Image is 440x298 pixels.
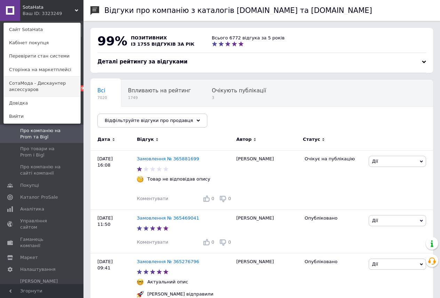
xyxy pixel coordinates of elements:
[97,59,187,65] span: Деталі рейтингу за відгуками
[20,278,64,297] span: [PERSON_NAME] та рахунки
[105,118,193,123] span: Відфільтруйте відгуки про продавця
[137,215,199,221] a: Замовлення № 365469041
[4,77,80,96] a: СотаМода - Дискаунтер аксессуаров
[20,164,64,176] span: Про компанію на сайті компанії
[228,239,231,245] span: 0
[104,6,372,15] h1: Відгуки про компанію з каталогів [DOMAIN_NAME] та [DOMAIN_NAME]
[212,35,285,41] div: Всього 6772 відгука за 5 років
[131,41,194,47] span: із 1755 відгуків за рік
[4,63,80,76] a: Сторінка на маркетплейсі
[97,136,110,143] span: Дата
[236,136,251,143] span: Автор
[137,259,199,264] a: Замовлення № 365276796
[4,49,80,63] a: Перевірити стан системи
[97,87,105,94] span: Всі
[128,87,191,94] span: Впливають на рейтинг
[137,291,144,298] img: :rocket:
[128,95,191,100] span: 1749
[20,206,44,212] span: Аналітика
[137,176,144,183] img: :face_with_monocle:
[20,128,64,140] span: Про компанію на Prom та Bigl
[90,209,137,253] div: [DATE] 11:50
[137,239,168,245] div: Коментувати
[23,4,75,10] span: SotaHata
[212,87,266,94] span: Очікують публікації
[137,156,199,161] a: Замовлення № 365881699
[233,150,301,209] div: [PERSON_NAME]
[4,23,80,36] a: Сайт SotaHata
[372,261,378,267] span: Дії
[4,110,80,123] a: Вийти
[145,279,190,285] div: Актуальний опис
[90,107,182,133] div: Опубліковані без коментаря
[20,146,64,158] span: Про товари на Prom і Bigl
[137,278,144,285] img: :nerd_face:
[20,182,39,189] span: Покупці
[228,196,231,201] span: 0
[372,159,378,164] span: Дії
[145,176,212,182] div: Товар не відповідав опису
[23,10,52,17] div: Ваш ID: 3323249
[211,239,214,245] span: 0
[4,97,80,110] a: Довідка
[90,150,137,209] div: [DATE] 16:08
[20,194,58,200] span: Каталог ProSale
[97,58,426,66] div: Деталі рейтингу за відгуками
[20,236,64,249] span: Гаманець компанії
[303,136,320,143] span: Статус
[305,215,364,221] div: Опубліковано
[137,239,168,245] span: Коментувати
[131,35,167,40] span: позитивних
[4,36,80,49] a: Кабінет покупця
[20,266,56,273] span: Налаштування
[372,218,378,223] span: Дії
[212,95,266,100] span: 3
[137,136,154,143] span: Відгук
[20,218,64,230] span: Управління сайтом
[20,254,38,261] span: Маркет
[97,34,127,48] span: 99%
[145,291,215,297] div: [PERSON_NAME] відправили
[305,156,364,162] div: Очікує на публікацію
[137,196,168,202] div: Коментувати
[97,95,107,100] span: 7020
[78,85,89,91] span: 99+
[211,196,214,201] span: 0
[233,209,301,253] div: [PERSON_NAME]
[305,259,364,265] div: Опубліковано
[97,114,168,120] span: Опубліковані без комен...
[137,196,168,201] span: Коментувати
